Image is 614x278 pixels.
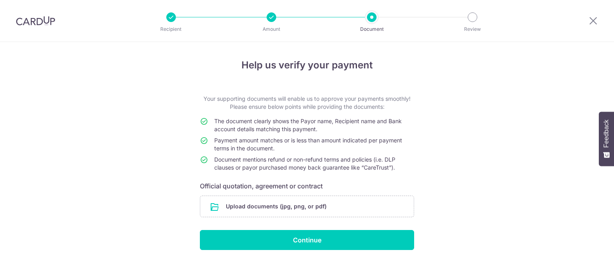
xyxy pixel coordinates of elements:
span: Feedback [603,120,610,148]
p: Review [443,25,502,33]
h4: Help us verify your payment [200,58,414,72]
p: Recipient [142,25,201,33]
span: Payment amount matches or is less than amount indicated per payment terms in the document. [214,137,402,152]
iframe: Opens a widget where you can find more information [563,254,606,274]
span: The document clearly shows the Payor name, Recipient name and Bank account details matching this ... [214,118,402,132]
p: Amount [242,25,301,33]
button: Feedback - Show survey [599,112,614,166]
span: Document mentions refund or non-refund terms and policies (i.e. DLP clauses or payor purchased mo... [214,156,395,171]
p: Document [342,25,401,33]
div: Upload documents (jpg, png, or pdf) [200,196,414,217]
input: Continue [200,230,414,250]
p: Your supporting documents will enable us to approve your payments smoothly! Please ensure below p... [200,95,414,111]
h6: Official quotation, agreement or contract [200,181,414,191]
img: CardUp [16,16,55,26]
